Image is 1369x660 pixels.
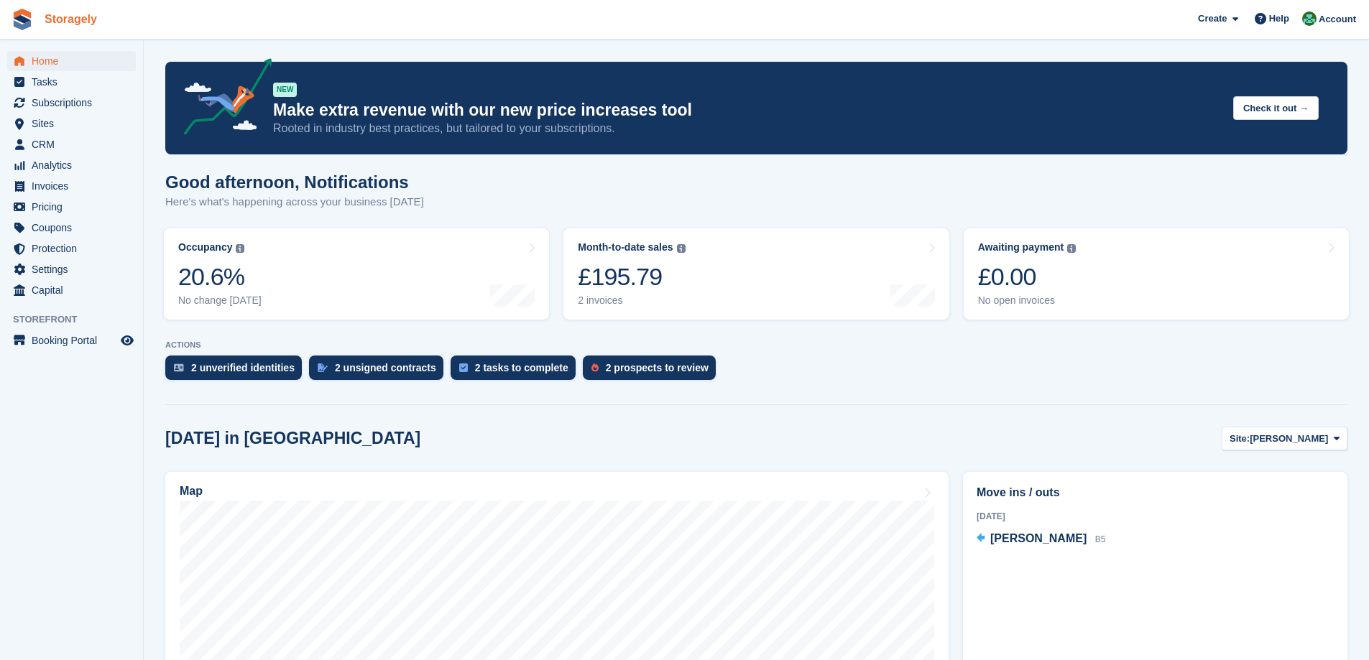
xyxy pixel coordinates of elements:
span: Pricing [32,197,118,217]
a: 2 unsigned contracts [309,355,451,387]
a: 2 unverified identities [165,355,309,387]
img: icon-info-grey-7440780725fd019a000dd9b08b2336e03edf1995a4989e88bcd33f0948082b44.svg [677,244,686,253]
p: Make extra revenue with our new price increases tool [273,100,1222,121]
a: menu [7,93,136,113]
a: menu [7,330,136,350]
a: Month-to-date sales £195.79 2 invoices [563,228,949,320]
div: 2 invoices [578,294,685,307]
span: Tasks [32,72,118,92]
img: stora-icon-8386f47178a22dfd0bd8f6a31ec36ba5ce8667c1dd55bd0f319d3a0aa187defe.svg [11,9,33,30]
span: [PERSON_NAME] [1250,432,1328,446]
button: Site: [PERSON_NAME] [1222,427,1347,450]
span: Create [1198,11,1227,26]
a: menu [7,155,136,175]
a: Preview store [119,332,136,349]
h1: Good afternoon, Notifications [165,172,424,192]
a: menu [7,280,136,300]
div: [DATE] [977,510,1334,523]
img: price-adjustments-announcement-icon-8257ccfd72463d97f412b2fc003d46551f7dbcb40ab6d574587a9cd5c0d94... [172,58,272,140]
img: contract_signature_icon-13c848040528278c33f63329250d36e43548de30e8caae1d1a13099fd9432cc5.svg [318,363,328,372]
a: menu [7,238,136,259]
p: ACTIONS [165,340,1347,350]
div: 2 unsigned contracts [335,362,436,373]
span: [PERSON_NAME] [990,532,1087,544]
span: Storefront [13,312,143,327]
div: Month-to-date sales [578,241,673,254]
p: Rooted in industry best practices, but tailored to your subscriptions. [273,121,1222,136]
span: Settings [32,259,118,279]
img: task-75834270c22a3079a89374b754ae025e5fb1db73e45f91037f5363f120a921f8.svg [459,363,468,372]
a: menu [7,259,136,279]
span: Sites [32,113,118,134]
span: Protection [32,238,118,259]
span: Coupons [32,218,118,238]
a: menu [7,197,136,217]
div: Occupancy [178,241,232,254]
button: Check it out → [1233,96,1319,120]
img: prospect-51fa495bee0391a8d652442698ab0144808aea92771e9ea1ae160a38d050c398.svg [591,363,599,372]
a: menu [7,218,136,238]
span: Analytics [32,155,118,175]
h2: Map [180,485,203,498]
div: 20.6% [178,262,262,292]
p: Here's what's happening across your business [DATE] [165,194,424,210]
span: Home [32,51,118,71]
h2: Move ins / outs [977,484,1334,501]
div: £0.00 [978,262,1077,292]
div: £195.79 [578,262,685,292]
div: 2 unverified identities [191,362,295,373]
span: B5 [1095,534,1106,544]
a: menu [7,51,136,71]
a: Awaiting payment £0.00 No open invoices [964,228,1349,320]
a: menu [7,113,136,134]
div: No open invoices [978,294,1077,307]
a: 2 tasks to complete [451,355,583,387]
span: Subscriptions [32,93,118,113]
div: 2 prospects to review [606,362,709,373]
div: No change [DATE] [178,294,262,307]
span: Capital [32,280,118,300]
span: Site: [1230,432,1250,446]
a: Occupancy 20.6% No change [DATE] [164,228,549,320]
img: icon-info-grey-7440780725fd019a000dd9b08b2336e03edf1995a4989e88bcd33f0948082b44.svg [1067,244,1076,253]
img: verify_identity-adf6edd0f0f0b5bbfe63781bf79b02c33cf7c696d77639b501bdc392416b5a36.svg [174,363,184,372]
span: Booking Portal [32,330,118,350]
div: Awaiting payment [978,241,1064,254]
span: CRM [32,134,118,154]
a: [PERSON_NAME] B5 [977,530,1105,549]
img: Notifications [1302,11,1317,26]
span: Help [1269,11,1289,26]
a: 2 prospects to review [583,355,723,387]
a: menu [7,176,136,196]
h2: [DATE] in [GEOGRAPHIC_DATA] [165,429,420,448]
span: Account [1319,12,1356,27]
a: menu [7,134,136,154]
div: NEW [273,83,297,97]
a: menu [7,72,136,92]
img: icon-info-grey-7440780725fd019a000dd9b08b2336e03edf1995a4989e88bcd33f0948082b44.svg [236,244,244,253]
span: Invoices [32,176,118,196]
div: 2 tasks to complete [475,362,568,373]
a: Storagely [39,7,103,31]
